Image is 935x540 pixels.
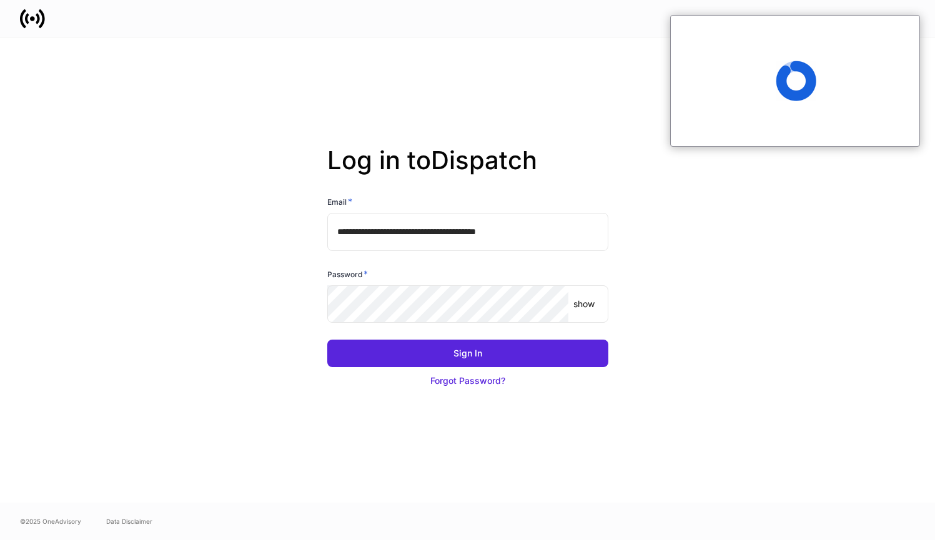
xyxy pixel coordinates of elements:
[106,516,152,526] a: Data Disclaimer
[327,195,352,208] h6: Email
[327,268,368,280] h6: Password
[327,367,608,395] button: Forgot Password?
[453,347,482,360] div: Sign In
[573,298,595,310] p: show
[20,516,81,526] span: © 2025 OneAdvisory
[327,145,608,195] h2: Log in to Dispatch
[776,61,816,101] span: Loading
[430,375,505,387] div: Forgot Password?
[327,340,608,367] button: Sign In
